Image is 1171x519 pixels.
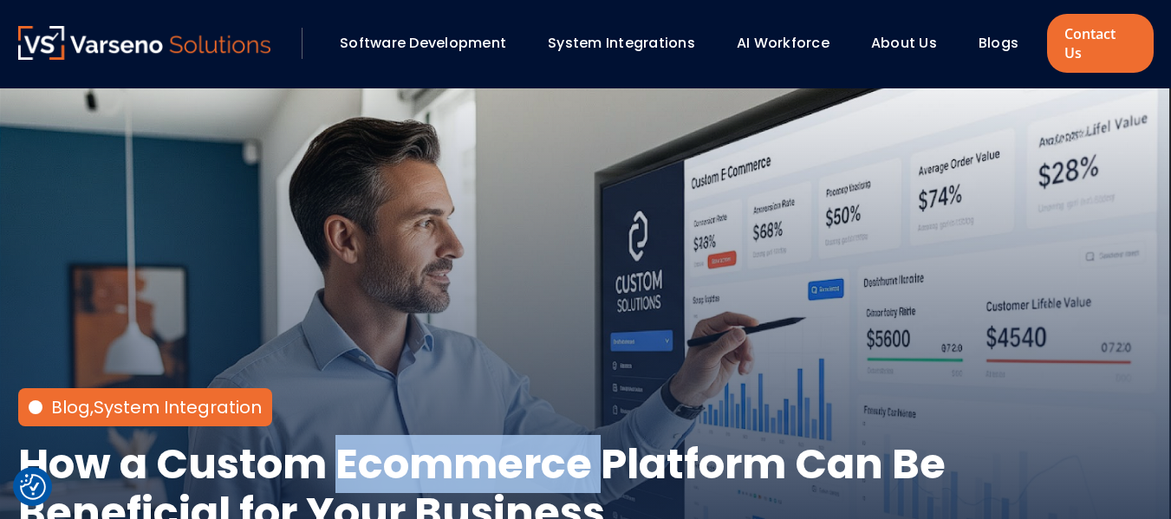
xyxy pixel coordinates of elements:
[728,29,854,58] div: AI Workforce
[737,33,829,53] a: AI Workforce
[51,395,262,419] div: ,
[94,395,262,419] a: System Integration
[331,29,530,58] div: Software Development
[539,29,719,58] div: System Integrations
[548,33,695,53] a: System Integrations
[20,474,46,500] button: Cookie Settings
[979,33,1018,53] a: Blogs
[18,26,271,61] a: Varseno Solutions – Product Engineering & IT Services
[970,29,1043,58] div: Blogs
[862,29,961,58] div: About Us
[871,33,937,53] a: About Us
[51,395,90,419] a: Blog
[18,26,271,60] img: Varseno Solutions – Product Engineering & IT Services
[1047,14,1153,73] a: Contact Us
[20,474,46,500] img: Revisit consent button
[340,33,506,53] a: Software Development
